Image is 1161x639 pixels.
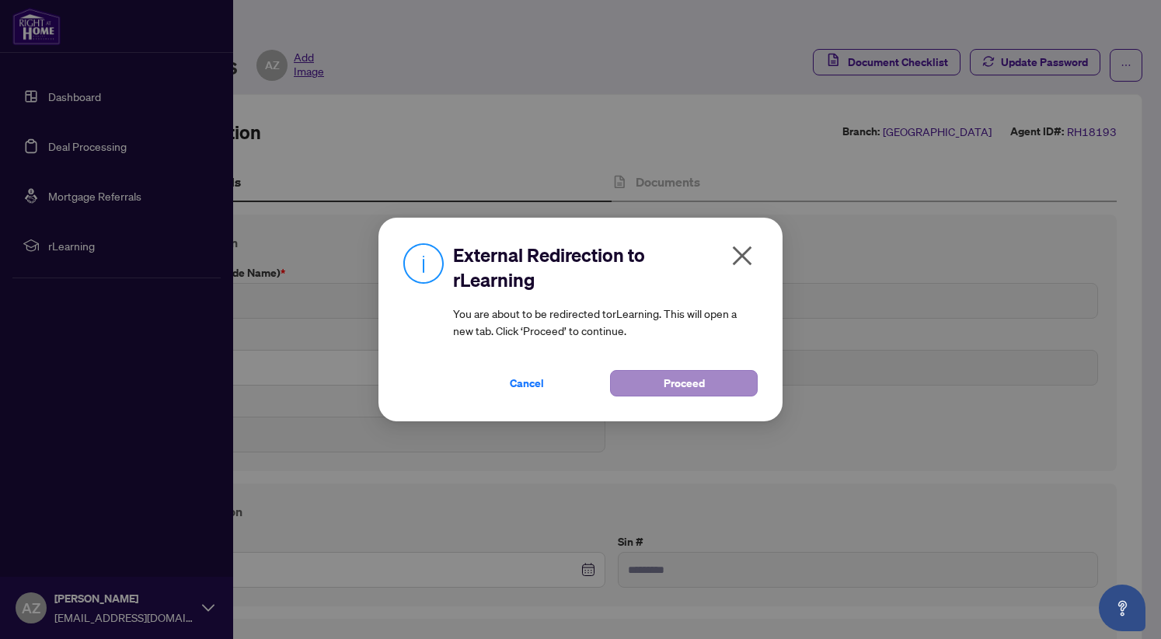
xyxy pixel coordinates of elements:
[510,371,544,396] span: Cancel
[664,371,705,396] span: Proceed
[610,370,758,396] button: Proceed
[453,243,758,396] div: You are about to be redirected to rLearning . This will open a new tab. Click ‘Proceed’ to continue.
[453,243,758,292] h2: External Redirection to rLearning
[1099,585,1145,631] button: Open asap
[730,243,755,268] span: close
[453,370,601,396] button: Cancel
[403,243,444,284] img: Info Icon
